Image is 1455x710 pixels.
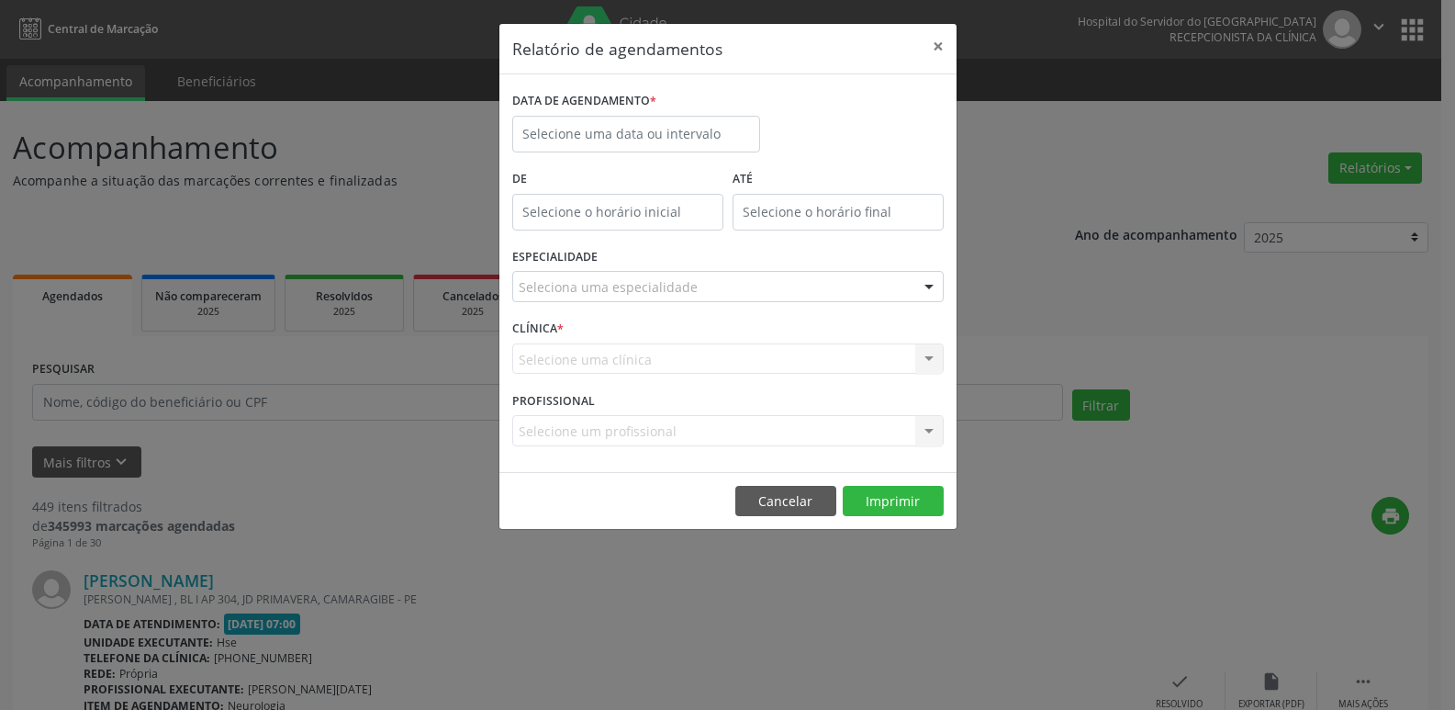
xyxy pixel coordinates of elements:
[519,277,698,297] span: Seleciona uma especialidade
[512,243,598,272] label: ESPECIALIDADE
[920,24,957,69] button: Close
[512,387,595,415] label: PROFISSIONAL
[512,116,760,152] input: Selecione uma data ou intervalo
[512,37,722,61] h5: Relatório de agendamentos
[512,194,723,231] input: Selecione o horário inicial
[512,315,564,344] label: CLÍNICA
[733,194,944,231] input: Selecione o horário final
[512,87,656,116] label: DATA DE AGENDAMENTO
[843,486,944,517] button: Imprimir
[733,165,944,194] label: ATÉ
[512,165,723,194] label: De
[735,486,836,517] button: Cancelar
